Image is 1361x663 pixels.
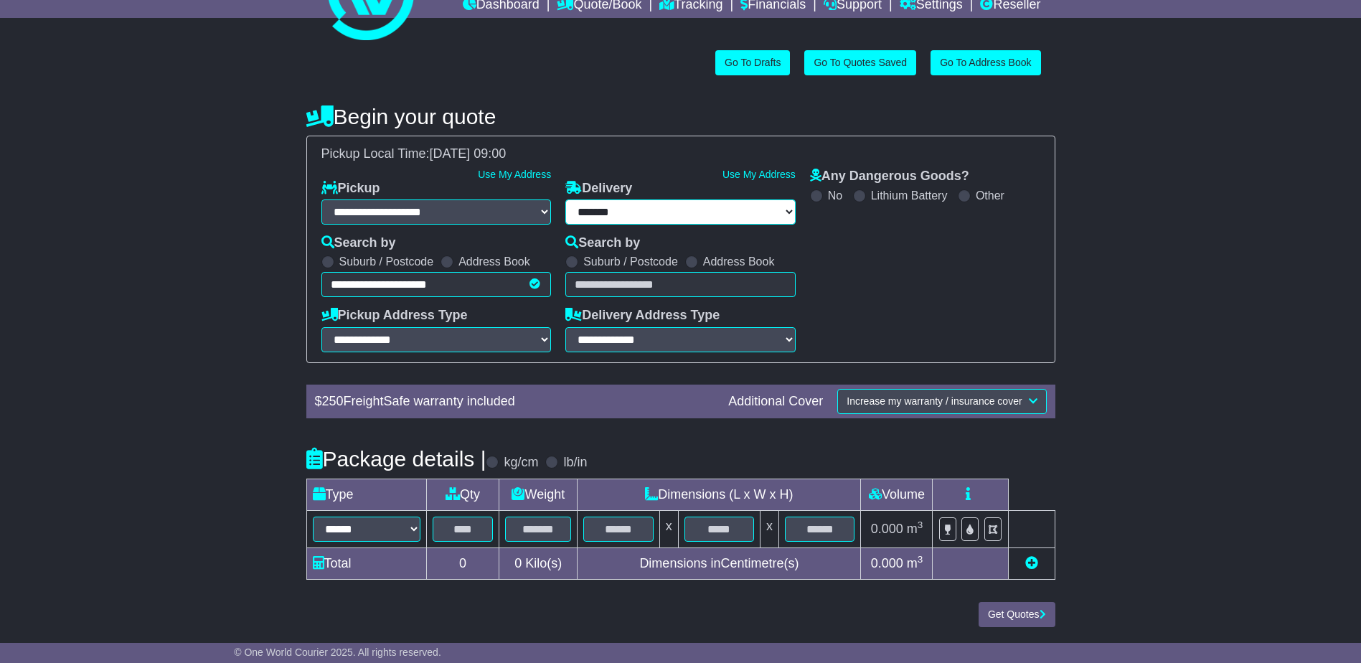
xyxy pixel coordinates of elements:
[426,547,499,579] td: 0
[578,547,861,579] td: Dimensions in Centimetre(s)
[458,255,530,268] label: Address Book
[314,146,1047,162] div: Pickup Local Time:
[565,181,632,197] label: Delivery
[339,255,434,268] label: Suburb / Postcode
[504,455,538,471] label: kg/cm
[321,235,396,251] label: Search by
[907,556,923,570] span: m
[871,522,903,536] span: 0.000
[871,189,948,202] label: Lithium Battery
[918,554,923,565] sup: 3
[234,646,441,658] span: © One World Courier 2025. All rights reserved.
[918,519,923,530] sup: 3
[578,479,861,510] td: Dimensions (L x W x H)
[321,308,468,324] label: Pickup Address Type
[837,389,1046,414] button: Increase my warranty / insurance cover
[703,255,775,268] label: Address Book
[321,181,380,197] label: Pickup
[583,255,678,268] label: Suburb / Postcode
[499,479,578,510] td: Weight
[871,556,903,570] span: 0.000
[499,547,578,579] td: Kilo(s)
[828,189,842,202] label: No
[715,50,790,75] a: Go To Drafts
[804,50,916,75] a: Go To Quotes Saved
[306,479,426,510] td: Type
[847,395,1022,407] span: Increase my warranty / insurance cover
[563,455,587,471] label: lb/in
[907,522,923,536] span: m
[760,510,779,547] td: x
[976,189,1004,202] label: Other
[1025,556,1038,570] a: Add new item
[565,308,720,324] label: Delivery Address Type
[306,447,486,471] h4: Package details |
[810,169,969,184] label: Any Dangerous Goods?
[514,556,522,570] span: 0
[722,169,796,180] a: Use My Address
[979,602,1055,627] button: Get Quotes
[308,394,722,410] div: $ FreightSafe warranty included
[931,50,1040,75] a: Go To Address Book
[426,479,499,510] td: Qty
[478,169,551,180] a: Use My Address
[565,235,640,251] label: Search by
[659,510,678,547] td: x
[306,105,1055,128] h4: Begin your quote
[430,146,507,161] span: [DATE] 09:00
[306,547,426,579] td: Total
[721,394,830,410] div: Additional Cover
[322,394,344,408] span: 250
[861,479,933,510] td: Volume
